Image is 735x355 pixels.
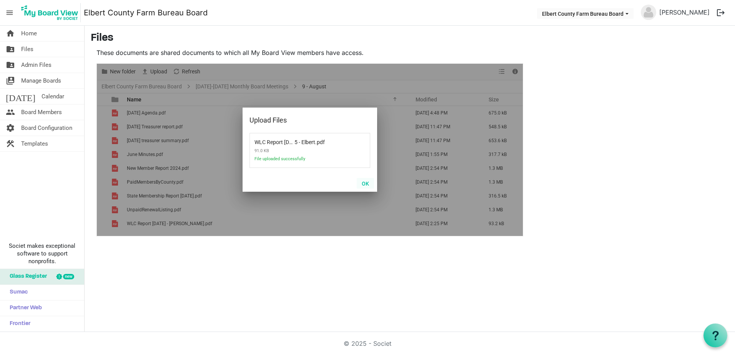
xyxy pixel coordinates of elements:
[254,145,335,156] span: 91.0 KB
[254,134,315,145] span: WLC Report 8.28.25 - Elbert.pdf
[249,114,346,126] div: Upload Files
[656,5,713,20] a: [PERSON_NAME]
[21,26,37,41] span: Home
[96,48,523,57] p: These documents are shared documents to which all My Board View members have access.
[357,178,374,189] button: OK
[6,41,15,57] span: folder_shared
[21,41,33,57] span: Files
[63,274,74,279] div: new
[713,5,729,21] button: logout
[6,105,15,120] span: people
[254,156,335,166] span: File uploaded successfully
[21,120,72,136] span: Board Configuration
[91,32,729,45] h3: Files
[6,269,47,284] span: Glass Register
[6,73,15,88] span: switch_account
[6,136,15,151] span: construction
[6,316,30,332] span: Frontier
[21,57,52,73] span: Admin Files
[6,120,15,136] span: settings
[19,3,81,22] img: My Board View Logo
[6,89,35,104] span: [DATE]
[84,5,208,20] a: Elbert County Farm Bureau Board
[2,5,17,20] span: menu
[21,105,62,120] span: Board Members
[19,3,84,22] a: My Board View Logo
[6,26,15,41] span: home
[344,340,391,347] a: © 2025 - Societ
[6,57,15,73] span: folder_shared
[641,5,656,20] img: no-profile-picture.svg
[6,285,28,300] span: Sumac
[42,89,64,104] span: Calendar
[21,73,61,88] span: Manage Boards
[6,300,42,316] span: Partner Web
[21,136,48,151] span: Templates
[537,8,634,19] button: Elbert County Farm Bureau Board dropdownbutton
[3,242,81,265] span: Societ makes exceptional software to support nonprofits.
